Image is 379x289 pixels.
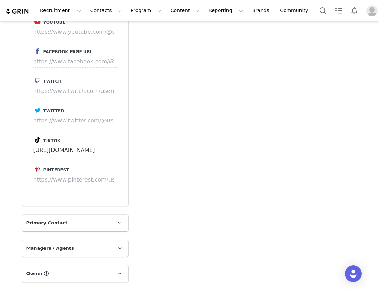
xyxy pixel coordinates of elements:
[331,3,346,18] a: Tasks
[366,5,378,16] img: placeholder-profile.jpg
[33,55,117,68] input: https://www.facebook.com/@username
[43,20,65,25] span: Youtube
[33,174,117,186] input: https://www.pinterest.com/username
[33,85,117,97] input: https://www.twitch.com/username
[33,144,117,156] input: https://www.tiktok.com/@username
[43,138,61,143] span: Tiktok
[26,219,68,226] span: Primary Contact
[43,79,62,84] span: Twitch
[126,3,166,18] button: Program
[26,245,74,252] span: Managers / Agents
[33,26,117,38] input: https://www.youtube.com/@username
[6,8,30,15] img: grin logo
[33,114,117,127] input: https://www.twitter.com/@username
[204,3,247,18] button: Reporting
[43,109,64,113] span: Twitter
[345,265,362,282] div: Open Intercom Messenger
[315,3,331,18] button: Search
[43,168,69,172] span: Pinterest
[6,6,196,13] body: Rich Text Area. Press ALT-0 for help.
[36,3,86,18] button: Recruitment
[26,270,43,277] span: Owner
[276,3,315,18] a: Community
[86,3,126,18] button: Contacts
[43,49,93,54] span: Facebook Page URL
[347,3,362,18] button: Notifications
[166,3,204,18] button: Content
[248,3,275,18] a: Brands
